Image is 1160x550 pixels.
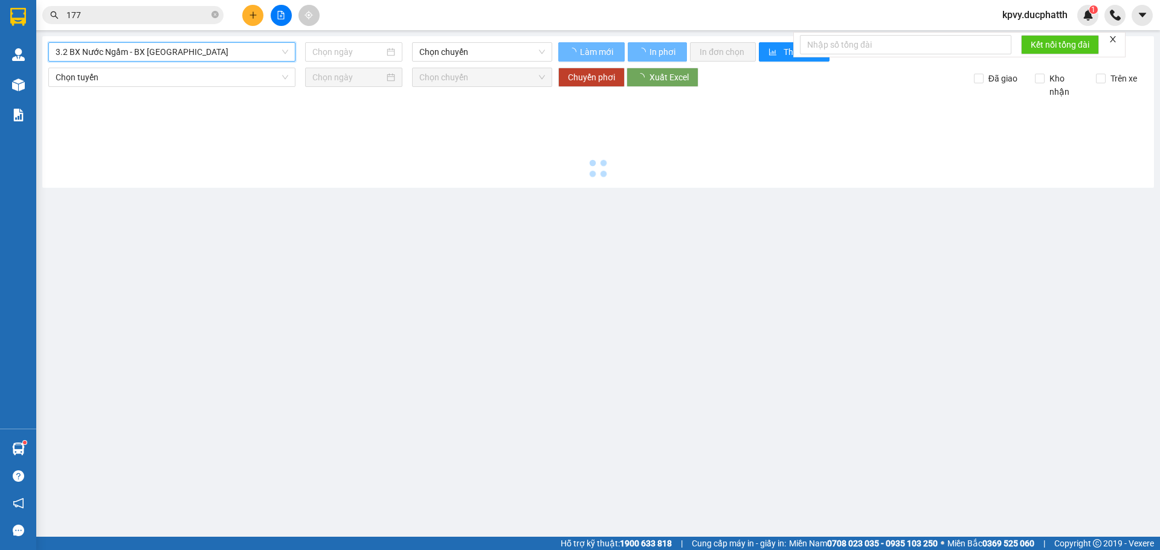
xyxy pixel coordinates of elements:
[1093,539,1101,548] span: copyright
[271,5,292,26] button: file-add
[242,5,263,26] button: plus
[558,68,625,87] button: Chuyển phơi
[649,45,677,59] span: In phơi
[12,443,25,455] img: warehouse-icon
[627,68,698,87] button: Xuất Excel
[984,72,1022,85] span: Đã giao
[628,42,687,62] button: In phơi
[1031,38,1089,51] span: Kết nối tổng đài
[277,11,285,19] span: file-add
[1089,5,1098,14] sup: 1
[13,525,24,536] span: message
[211,10,219,21] span: close-circle
[827,539,938,548] strong: 0708 023 035 - 0935 103 250
[12,109,25,121] img: solution-icon
[1083,10,1094,21] img: icon-new-feature
[784,45,820,59] span: Thống kê
[298,5,320,26] button: aim
[993,7,1077,22] span: kpvy.ducphatth
[759,42,830,62] button: bar-chartThống kê
[312,45,384,59] input: Chọn ngày
[1106,72,1142,85] span: Trên xe
[56,43,288,61] span: 3.2 BX Nước Ngầm - BX Hoằng Hóa
[1109,35,1117,43] span: close
[692,537,786,550] span: Cung cấp máy in - giấy in:
[312,71,384,84] input: Chọn ngày
[66,8,209,22] input: Tìm tên, số ĐT hoặc mã đơn
[1045,72,1087,98] span: Kho nhận
[12,78,25,91] img: warehouse-icon
[1132,5,1153,26] button: caret-down
[10,8,26,26] img: logo-vxr
[982,539,1034,548] strong: 0369 525 060
[1043,537,1045,550] span: |
[637,48,648,56] span: loading
[304,11,313,19] span: aim
[13,497,24,509] span: notification
[620,539,672,548] strong: 1900 633 818
[56,68,288,86] span: Chọn tuyến
[947,537,1034,550] span: Miền Bắc
[419,43,545,61] span: Chọn chuyến
[12,48,25,61] img: warehouse-icon
[1110,10,1121,21] img: phone-icon
[249,11,257,19] span: plus
[681,537,683,550] span: |
[1091,5,1095,14] span: 1
[558,42,625,62] button: Làm mới
[568,48,578,56] span: loading
[1137,10,1148,21] span: caret-down
[580,45,615,59] span: Làm mới
[768,48,779,57] span: bar-chart
[13,470,24,482] span: question-circle
[1021,35,1099,54] button: Kết nối tổng đài
[211,11,219,18] span: close-circle
[23,441,27,444] sup: 1
[800,35,1011,54] input: Nhập số tổng đài
[561,537,672,550] span: Hỗ trợ kỹ thuật:
[789,537,938,550] span: Miền Nam
[419,68,545,86] span: Chọn chuyến
[941,541,944,546] span: ⚪️
[50,11,59,19] span: search
[690,42,756,62] button: In đơn chọn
